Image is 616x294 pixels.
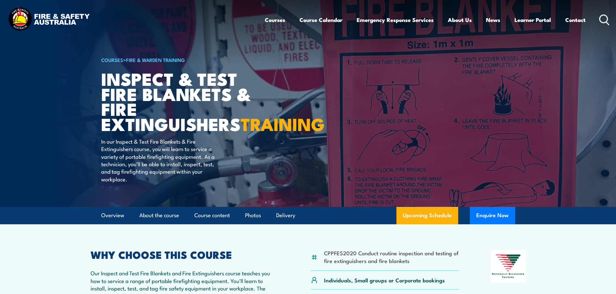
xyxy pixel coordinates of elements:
[126,56,185,63] a: Fire & Warden Training
[245,207,261,224] a: Photos
[276,207,295,224] a: Delivery
[486,11,500,28] a: News
[139,207,179,224] a: About the course
[565,11,586,28] a: Contact
[265,11,285,28] a: Courses
[241,110,325,137] strong: TRAINING
[357,11,434,28] a: Emergency Response Services
[491,250,526,283] img: Nationally Recognised Training logo.
[448,11,472,28] a: About Us
[324,276,445,284] p: Individuals, Small groups or Corporate bookings
[194,207,230,224] a: Course content
[324,249,459,264] li: CPPFES2020 Conduct routine inspection and testing of fire extinguishers and fire blankets
[101,71,261,131] h1: Inspect & Test Fire Blankets & Fire Extinguishers
[299,11,342,28] a: Course Calendar
[91,250,279,259] h2: WHY CHOOSE THIS COURSE
[514,11,551,28] a: Learner Portal
[101,137,219,183] p: In our Inspect & Test Fire Blankets & Fire Extinguishers course, you will learn to service a vari...
[101,56,261,64] h6: >
[101,207,124,224] a: Overview
[470,207,515,224] button: Enquire Now
[101,56,123,63] a: COURSES
[396,207,458,224] a: Upcoming Schedule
